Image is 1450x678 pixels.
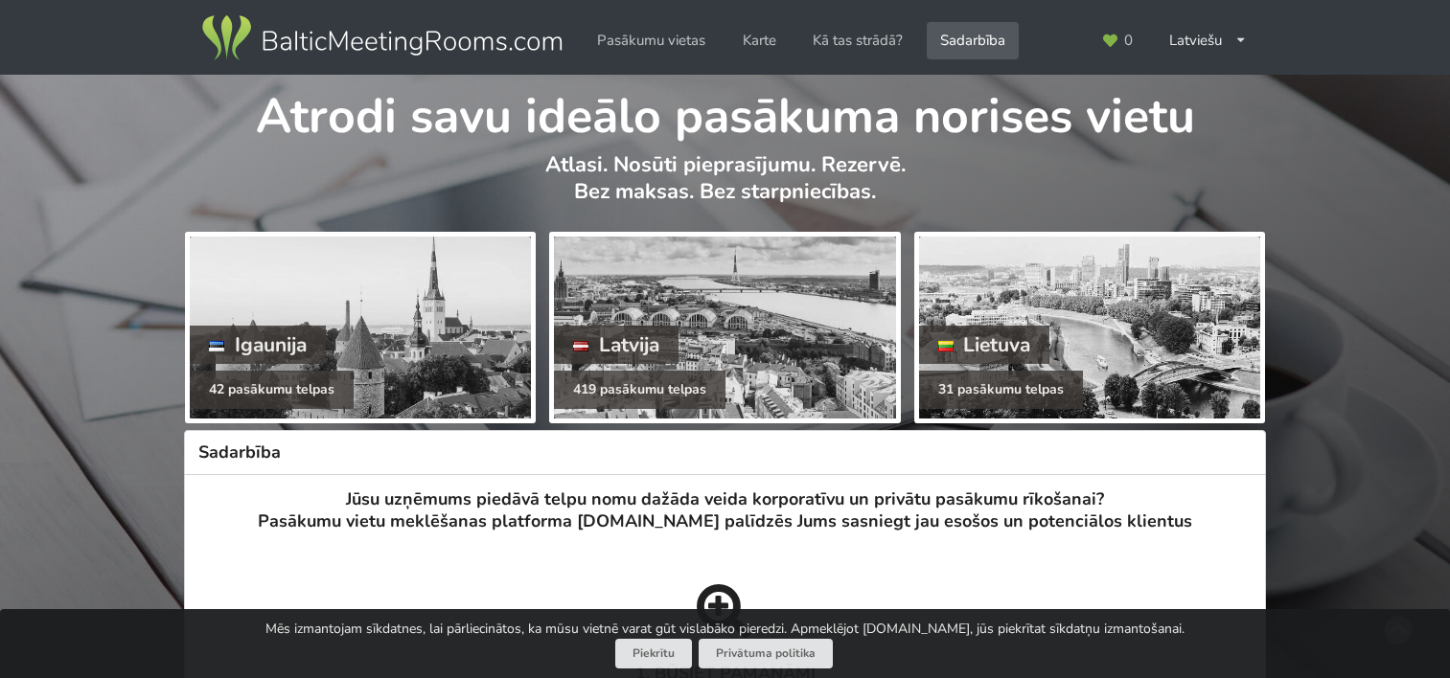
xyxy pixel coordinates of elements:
[927,22,1019,59] a: Sadarbība
[549,232,900,423] a: Latvija 419 pasākumu telpas
[914,232,1265,423] a: Lietuva 31 pasākumu telpas
[919,371,1083,409] div: 31 pasākumu telpas
[615,639,692,668] button: Piekrītu
[1124,34,1133,48] span: 0
[554,371,725,409] div: 419 pasākumu telpas
[799,22,916,59] a: Kā tas strādā?
[919,326,1050,364] div: Lietuva
[584,22,719,59] a: Pasākumu vietas
[198,11,565,65] img: Baltic Meeting Rooms
[190,326,326,364] div: Igaunija
[1156,22,1260,59] div: Latviešu
[184,430,1266,475] h3: Sadarbība
[198,488,1252,532] h3: Jūsu uzņēmums piedāvā telpu nomu dažāda veida korporatīvu un privātu pasākumu rīkošanai? Pasākumu...
[190,371,354,409] div: 42 pasākumu telpas
[185,75,1265,147] h1: Atrodi savu ideālo pasākuma norises vietu
[554,326,679,364] div: Latvija
[699,639,833,668] a: Privātuma politika
[185,232,536,423] a: Igaunija 42 pasākumu telpas
[729,22,790,59] a: Karte
[185,151,1265,225] p: Atlasi. Nosūti pieprasījumu. Rezervē. Bez maksas. Bez starpniecības.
